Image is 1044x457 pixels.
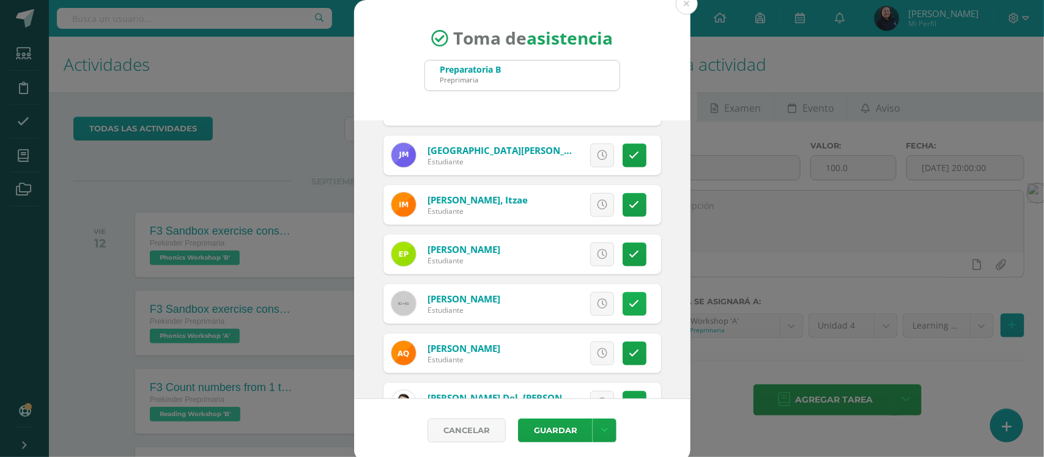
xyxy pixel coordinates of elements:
[440,64,502,75] div: Preparatoria B
[428,206,528,216] div: Estudiante
[428,144,594,156] a: [GEOGRAPHIC_DATA][PERSON_NAME]
[391,291,416,316] img: 60x60
[425,60,620,90] input: Busca un grado o sección aquí...
[391,143,416,167] img: b51bc4c8b54656d94df6cb7990b39ecc.png
[453,27,613,50] span: Toma de
[428,194,528,206] a: [PERSON_NAME], Itzae
[428,293,500,305] a: [PERSON_NAME]
[428,156,574,167] div: Estudiante
[518,419,593,442] button: Guardar
[428,342,500,354] a: [PERSON_NAME]
[428,243,500,255] a: [PERSON_NAME]
[527,27,613,50] strong: asistencia
[428,392,596,404] a: [PERSON_NAME] del, [PERSON_NAME]
[440,75,502,84] div: Preprimaria
[391,390,416,415] img: 8038e15575e6042c3b9832997e2be5cb.png
[391,192,416,217] img: 74972e9fc51df0dcf671bbc7e0ab5f9c.png
[428,305,500,315] div: Estudiante
[391,341,416,365] img: 15f82c12483e2800294d6218f4f09314.png
[391,242,416,266] img: 194166b0fe736fadf4321d2106101dc8.png
[428,419,506,442] a: Cancelar
[428,255,500,266] div: Estudiante
[428,354,500,365] div: Estudiante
